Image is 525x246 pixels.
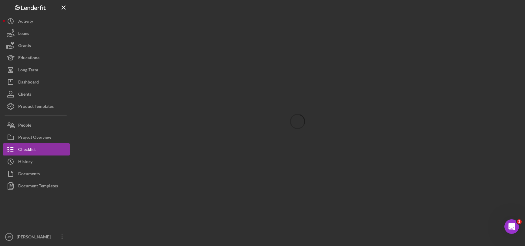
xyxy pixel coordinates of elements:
[3,155,70,168] button: History
[7,235,11,239] text: JR
[3,52,70,64] button: Educational
[3,119,70,131] button: People
[3,180,70,192] button: Document Templates
[18,143,36,157] div: Checklist
[18,119,31,133] div: People
[18,64,38,77] div: Long-Term
[18,131,51,145] div: Project Overview
[504,219,519,234] iframe: Intercom live chat
[18,15,33,29] div: Activity
[517,219,522,224] span: 1
[3,76,70,88] button: Dashboard
[18,88,31,102] div: Clients
[3,143,70,155] button: Checklist
[18,168,40,181] div: Documents
[18,76,39,90] div: Dashboard
[18,27,29,41] div: Loans
[18,180,58,193] div: Document Templates
[18,39,31,53] div: Grants
[3,168,70,180] button: Documents
[3,27,70,39] button: Loans
[3,231,70,243] button: JR[PERSON_NAME]
[3,15,70,27] button: Activity
[3,131,70,143] button: Project Overview
[18,100,54,114] div: Product Templates
[3,100,70,112] button: Product Templates
[3,64,70,76] button: Long-Term
[3,39,70,52] button: Grants
[18,52,41,65] div: Educational
[18,155,32,169] div: History
[15,231,55,244] div: [PERSON_NAME]
[3,88,70,100] button: Clients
